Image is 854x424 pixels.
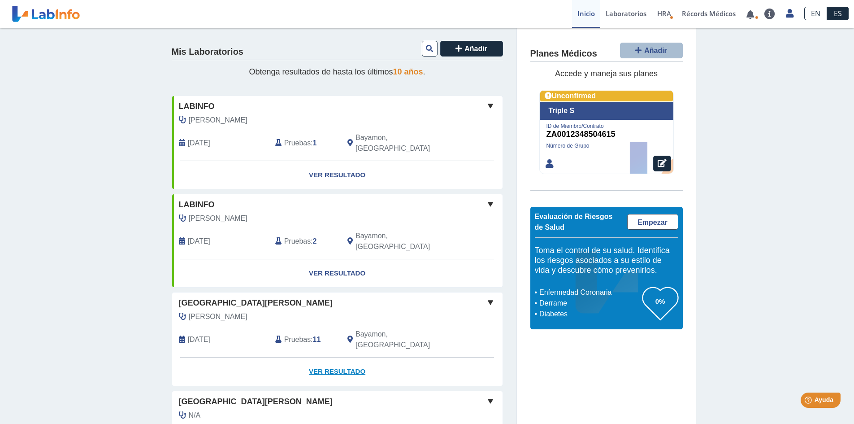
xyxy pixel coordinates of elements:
[804,7,827,20] a: EN
[637,219,668,226] span: Empezar
[313,336,321,343] b: 11
[537,309,642,319] li: Diabetes
[535,213,613,231] span: Evaluación de Riesgos de Salud
[537,287,642,298] li: Enfermedad Coronaria
[189,410,201,421] span: N/A
[188,138,210,149] span: 2021-07-24
[313,237,317,245] b: 2
[189,115,247,126] span: Alcantara Gonzalez, Altagracia
[284,138,311,149] span: Pruebas
[530,49,597,60] h4: Planes Médicos
[172,47,243,57] h4: Mis Laboratorios
[620,43,683,58] button: Añadir
[393,67,423,76] span: 10 años
[440,41,503,57] button: Añadir
[172,259,503,288] a: Ver Resultado
[269,231,341,252] div: :
[355,231,455,252] span: Bayamon, PR
[284,334,311,345] span: Pruebas
[555,70,658,79] span: Accede y maneja sus planes
[642,296,678,307] h3: 0%
[249,67,425,76] span: Obtenga resultados de hasta los últimos .
[464,45,487,52] span: Añadir
[827,7,849,20] a: ES
[644,47,667,54] span: Añadir
[189,311,247,322] span: Alcantara Gonzalez, Altagracia
[189,213,247,224] span: Alcantara Gonzalez, Altagracia
[269,329,341,350] div: :
[313,139,317,147] b: 1
[179,297,333,309] span: [GEOGRAPHIC_DATA][PERSON_NAME]
[627,214,678,230] a: Empezar
[179,101,215,113] span: labinfo
[188,236,210,247] span: 2021-04-24
[269,132,341,154] div: :
[179,396,333,408] span: [GEOGRAPHIC_DATA][PERSON_NAME]
[355,132,455,154] span: Bayamon, PR
[657,9,671,18] span: HRA
[537,298,642,309] li: Derrame
[535,246,678,275] h5: Toma el control de su salud. Identifica los riesgos asociados a su estilo de vida y descubre cómo...
[774,389,844,414] iframe: Help widget launcher
[172,358,503,386] a: Ver Resultado
[172,161,503,189] a: Ver Resultado
[284,236,311,247] span: Pruebas
[188,334,210,345] span: 2025-10-04
[179,199,215,211] span: labinfo
[355,329,455,350] span: Bayamon, PR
